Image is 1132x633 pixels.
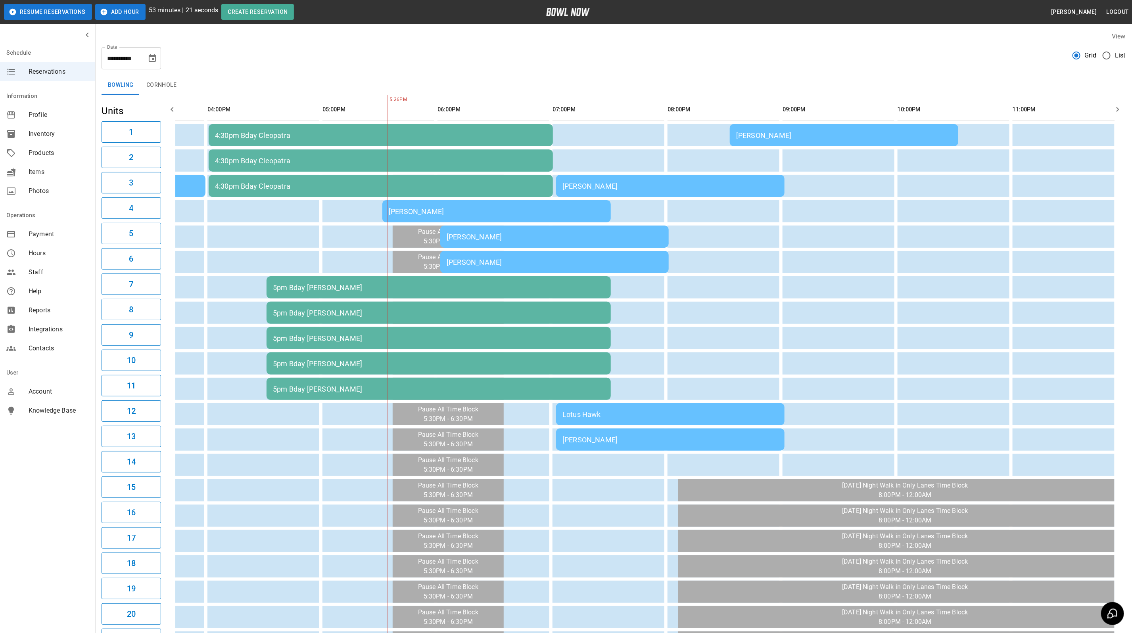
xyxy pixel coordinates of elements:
[129,202,133,214] h6: 4
[127,481,136,493] h6: 15
[127,557,136,570] h6: 18
[127,379,136,392] h6: 11
[29,268,89,277] span: Staff
[102,76,140,95] button: Bowling
[129,126,133,138] h6: 1
[102,553,161,574] button: 18
[388,96,389,104] span: 5:36PM
[29,129,89,139] span: Inventory
[29,406,89,415] span: Knowledge Base
[127,455,136,468] h6: 14
[447,258,662,266] div: [PERSON_NAME]
[102,223,161,244] button: 5
[129,303,133,316] h6: 8
[447,233,662,241] div: [PERSON_NAME]
[562,182,778,190] div: [PERSON_NAME]
[1115,51,1126,60] span: List
[1112,33,1126,40] label: View
[102,527,161,549] button: 17
[562,410,778,419] div: Lotus Hawk
[129,227,133,240] h6: 5
[736,131,952,140] div: [PERSON_NAME]
[102,502,161,523] button: 16
[129,278,133,291] h6: 7
[29,287,89,296] span: Help
[149,6,218,20] p: 53 minutes | 21 seconds
[29,344,89,353] span: Contacts
[4,4,92,20] button: Resume Reservations
[102,105,161,117] h5: Units
[102,603,161,625] button: 20
[273,283,604,292] div: 5pm Bday [PERSON_NAME]
[102,147,161,168] button: 2
[140,76,183,95] button: Cornhole
[102,578,161,599] button: 19
[127,608,136,620] h6: 20
[102,375,161,396] button: 11
[127,532,136,544] h6: 17
[29,67,89,76] span: Reservations
[144,50,160,66] button: Choose date, selected date is Oct 4, 2025
[273,334,604,342] div: 5pm Bday [PERSON_NAME]
[1048,5,1100,19] button: [PERSON_NAME]
[29,387,89,396] span: Account
[102,172,161,193] button: 3
[102,426,161,447] button: 13
[129,329,133,341] h6: 9
[29,148,89,158] span: Products
[1103,5,1132,19] button: Logout
[221,4,294,20] button: Create Reservation
[562,436,778,444] div: [PERSON_NAME]
[129,151,133,164] h6: 2
[102,121,161,143] button: 1
[129,176,133,189] h6: 3
[102,248,161,270] button: 6
[129,252,133,265] h6: 6
[215,182,547,190] div: 4:30pm Bday Cleopatra
[29,186,89,196] span: Photos
[29,229,89,239] span: Payment
[215,157,547,165] div: 4:30pm Bday Cleopatra
[102,76,1126,95] div: inventory tabs
[215,131,547,140] div: 4:30pm Bday Cleopatra
[29,306,89,315] span: Reports
[127,582,136,595] h6: 19
[95,4,146,20] button: Add Hour
[29,110,89,120] span: Profile
[102,476,161,498] button: 15
[127,506,136,519] h6: 16
[102,451,161,472] button: 14
[102,324,161,346] button: 9
[546,8,590,16] img: logo
[273,385,604,393] div: 5pm Bday [PERSON_NAME]
[102,197,161,219] button: 4
[102,350,161,371] button: 10
[102,400,161,422] button: 12
[127,430,136,443] h6: 13
[389,207,604,216] div: [PERSON_NAME]
[29,167,89,177] span: Items
[102,299,161,320] button: 8
[273,360,604,368] div: 5pm Bday [PERSON_NAME]
[29,249,89,258] span: Hours
[127,354,136,367] h6: 10
[127,405,136,417] h6: 12
[1085,51,1097,60] span: Grid
[102,273,161,295] button: 7
[29,325,89,334] span: Integrations
[273,309,604,317] div: 5pm Bday [PERSON_NAME]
